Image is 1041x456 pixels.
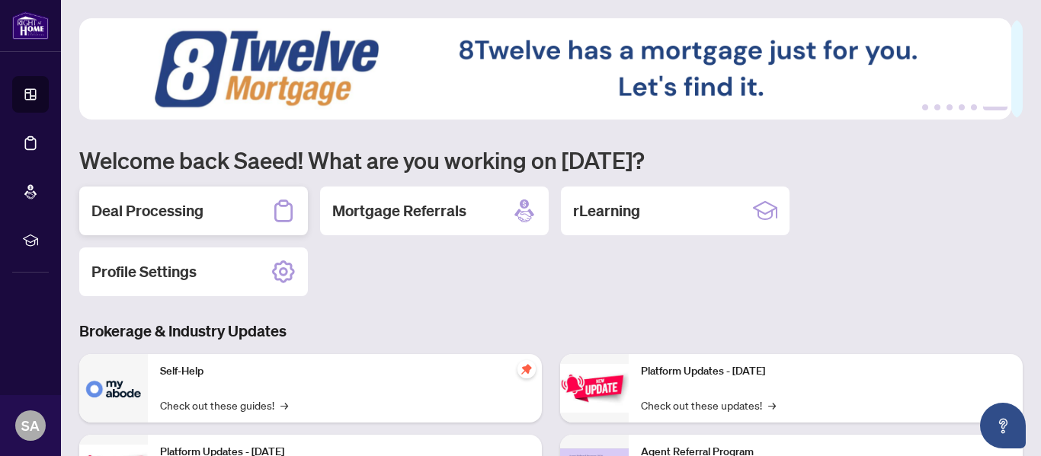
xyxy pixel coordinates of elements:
button: 2 [934,104,940,110]
h2: rLearning [573,200,640,222]
button: 1 [922,104,928,110]
button: 6 [983,104,1007,110]
button: 4 [959,104,965,110]
button: 5 [971,104,977,110]
img: logo [12,11,49,40]
span: → [280,397,288,413]
span: pushpin [517,360,536,378]
p: Platform Updates - [DATE] [641,363,1011,380]
button: Open asap [980,403,1026,448]
a: Check out these updates!→ [641,397,776,413]
img: Platform Updates - June 23, 2025 [560,364,629,412]
img: Slide 5 [79,18,1011,120]
button: 3 [947,104,953,110]
h1: Welcome back Saeed! What are you working on [DATE]? [79,145,1023,174]
h2: Mortgage Referrals [332,200,466,222]
span: SA [21,415,40,436]
img: Self-Help [79,354,148,423]
h3: Brokerage & Industry Updates [79,320,1023,342]
a: Check out these guides!→ [160,397,288,413]
p: Self-Help [160,363,530,380]
h2: Deal Processing [91,200,203,222]
h2: Profile Settings [91,261,197,282]
span: → [768,397,776,413]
